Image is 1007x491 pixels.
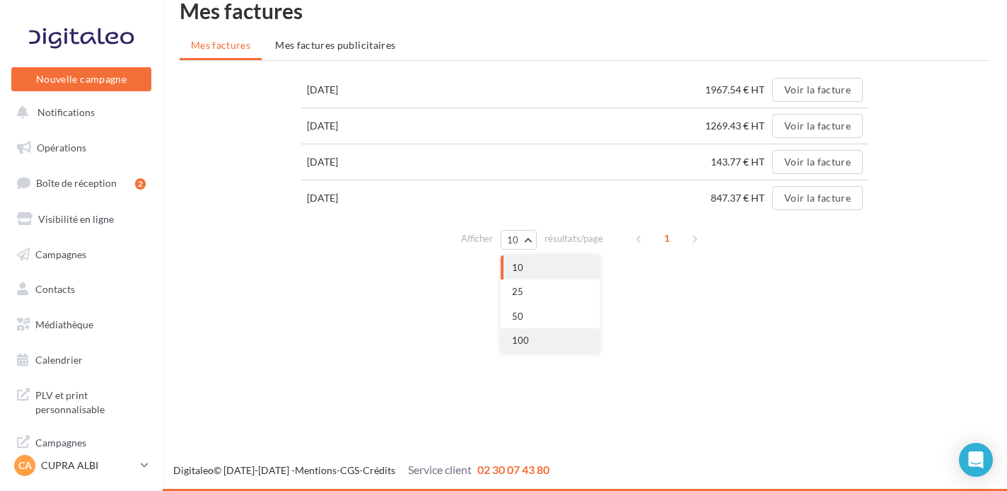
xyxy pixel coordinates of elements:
span: Boîte de réception [36,177,117,189]
div: 2 [135,178,146,190]
span: Opérations [37,141,86,154]
button: 100 [501,328,600,353]
a: Visibilité en ligne [8,204,154,234]
button: Notifications [8,98,149,127]
span: 100 [512,335,529,346]
a: CA CUPRA ALBI [11,452,151,479]
span: 1967.54 € HT [705,83,770,96]
span: © [DATE]-[DATE] - - - [173,464,549,476]
span: CA [18,458,32,473]
button: Voir la facture [772,186,863,210]
a: Contacts [8,275,154,304]
button: Voir la facture [772,78,863,102]
span: PLV et print personnalisable [35,386,146,416]
a: Crédits [363,464,395,476]
a: Boîte de réception2 [8,168,154,198]
button: 50 [501,304,600,329]
span: Calendrier [35,354,83,366]
span: 50 [512,311,523,322]
span: 02 30 07 43 80 [477,463,549,476]
span: 10 [512,262,523,273]
a: Opérations [8,133,154,163]
span: 10 [507,234,519,245]
span: résultats/page [545,232,603,245]
button: 10 [501,255,600,280]
span: Service client [408,463,472,476]
a: Digitaleo [173,464,214,476]
span: Notifications [37,106,95,118]
a: Médiathèque [8,310,154,340]
td: [DATE] [301,72,405,108]
span: Afficher [461,232,493,245]
td: [DATE] [301,180,405,216]
span: Campagnes DataOnDemand [35,433,146,463]
button: Nouvelle campagne [11,67,151,91]
a: Mentions [295,464,337,476]
button: Voir la facture [772,150,863,174]
a: Campagnes [8,240,154,270]
span: Visibilité en ligne [38,213,114,225]
a: Campagnes DataOnDemand [8,427,154,469]
a: Calendrier [8,345,154,375]
td: [DATE] [301,108,405,144]
span: 1 [656,227,678,250]
button: Voir la facture [772,114,863,138]
span: Mes factures publicitaires [275,39,395,51]
a: PLV et print personnalisable [8,380,154,422]
span: 143.77 € HT [711,156,770,168]
span: Campagnes [35,248,86,260]
span: Contacts [35,283,75,295]
span: 1269.43 € HT [705,120,770,132]
button: 10 [501,230,537,250]
span: Médiathèque [35,318,93,330]
span: 847.37 € HT [711,192,770,204]
span: 25 [512,286,523,297]
td: [DATE] [301,144,405,180]
div: Open Intercom Messenger [959,443,993,477]
a: CGS [340,464,359,476]
button: 25 [501,279,600,304]
p: CUPRA ALBI [41,458,135,473]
